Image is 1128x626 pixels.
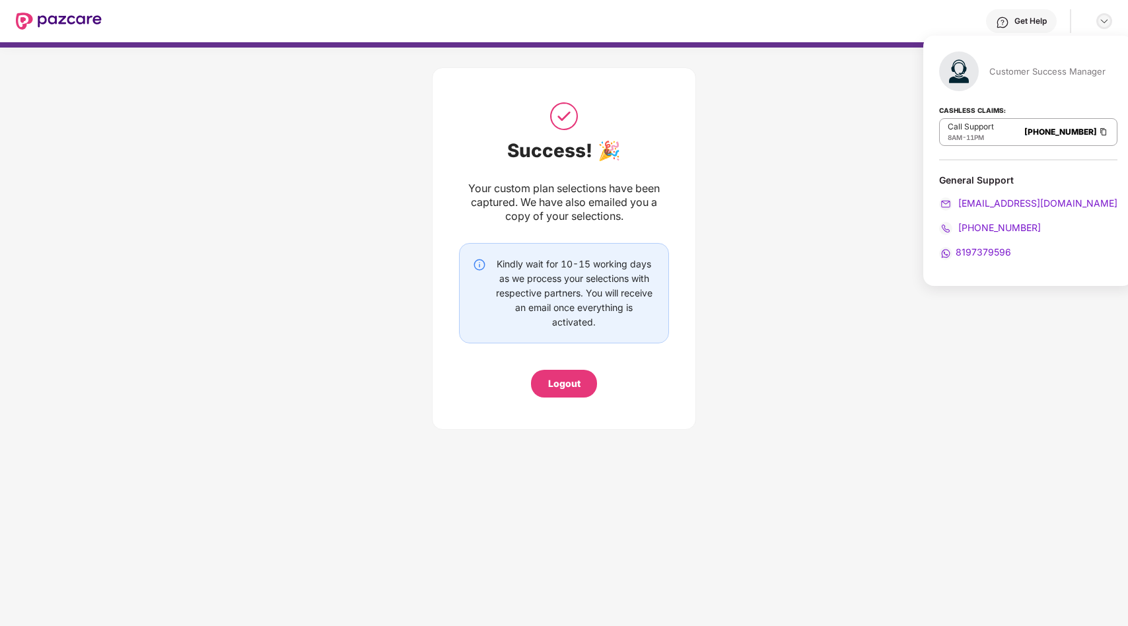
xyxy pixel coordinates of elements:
[939,197,952,211] img: svg+xml;base64,PHN2ZyB4bWxucz0iaHR0cDovL3d3dy53My5vcmcvMjAwMC9zdmciIHdpZHRoPSIyMCIgaGVpZ2h0PSIyMC...
[459,139,669,162] div: Success! 🎉
[939,197,1117,209] a: [EMAIL_ADDRESS][DOMAIN_NAME]
[1099,16,1110,26] img: svg+xml;base64,PHN2ZyBpZD0iRHJvcGRvd24tMzJ4MzIiIHhtbG5zPSJodHRwOi8vd3d3LnczLm9yZy8yMDAwL3N2ZyIgd2...
[547,100,581,133] img: svg+xml;base64,PHN2ZyB3aWR0aD0iNTAiIGhlaWdodD0iNTAiIHZpZXdCb3g9IjAgMCA1MCA1MCIgZmlsbD0ibm9uZSIgeG...
[948,133,962,141] span: 8AM
[956,222,1041,233] span: [PHONE_NUMBER]
[939,102,1006,117] strong: Cashless Claims:
[956,197,1117,209] span: [EMAIL_ADDRESS][DOMAIN_NAME]
[939,247,952,260] img: svg+xml;base64,PHN2ZyB4bWxucz0iaHR0cDovL3d3dy53My5vcmcvMjAwMC9zdmciIHdpZHRoPSIyMCIgaGVpZ2h0PSIyMC...
[493,257,655,330] div: Kindly wait for 10-15 working days as we process your selections with respective partners. You wi...
[1098,126,1109,137] img: Clipboard Icon
[473,258,486,271] img: svg+xml;base64,PHN2ZyBpZD0iSW5mby0yMHgyMCIgeG1sbnM9Imh0dHA6Ly93d3cudzMub3JnLzIwMDAvc3ZnIiB3aWR0aD...
[948,122,994,132] p: Call Support
[939,174,1117,186] div: General Support
[939,246,1011,258] a: 8197379596
[989,65,1106,77] div: Customer Success Manager
[956,246,1011,258] span: 8197379596
[939,52,979,91] img: svg+xml;base64,PHN2ZyB4bWxucz0iaHR0cDovL3d3dy53My5vcmcvMjAwMC9zdmciIHhtbG5zOnhsaW5rPSJodHRwOi8vd3...
[16,13,102,30] img: New Pazcare Logo
[939,174,1117,260] div: General Support
[1024,127,1097,137] a: [PHONE_NUMBER]
[459,182,669,223] div: Your custom plan selections have been captured. We have also emailed you a copy of your selections.
[939,222,1041,233] a: [PHONE_NUMBER]
[548,376,581,391] div: Logout
[1014,16,1047,26] div: Get Help
[966,133,984,141] span: 11PM
[948,132,994,143] div: -
[939,222,952,235] img: svg+xml;base64,PHN2ZyB4bWxucz0iaHR0cDovL3d3dy53My5vcmcvMjAwMC9zdmciIHdpZHRoPSIyMCIgaGVpZ2h0PSIyMC...
[996,16,1009,29] img: svg+xml;base64,PHN2ZyBpZD0iSGVscC0zMngzMiIgeG1sbnM9Imh0dHA6Ly93d3cudzMub3JnLzIwMDAvc3ZnIiB3aWR0aD...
